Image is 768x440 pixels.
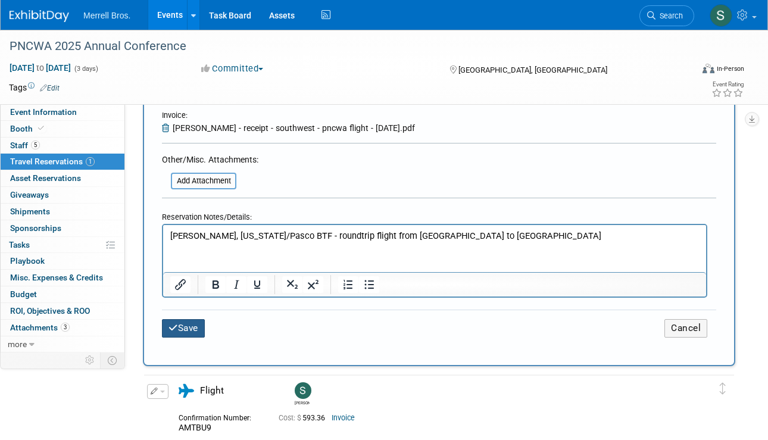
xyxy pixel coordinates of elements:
a: Edit [40,84,60,92]
span: Search [655,11,683,20]
a: Booth [1,121,124,137]
a: Misc. Expenses & Credits [1,270,124,286]
div: Event Format [636,62,744,80]
span: Merrell Bros. [83,11,130,20]
button: Superscript [303,276,323,293]
span: Budget [10,289,37,299]
div: Reservation Notes/Details: [162,207,707,224]
span: [PERSON_NAME] - receipt - southwest - pncwa flight - [DATE].pdf [173,123,415,133]
span: Misc. Expenses & Credits [10,273,103,282]
span: 5 [31,141,40,149]
a: Playbook [1,253,124,269]
button: Committed [197,63,268,75]
a: Shipments [1,204,124,220]
span: 3 [61,323,70,332]
a: Travel Reservations1 [1,154,124,170]
i: Flight [179,384,194,398]
a: Event Information [1,104,124,120]
iframe: Rich Text Area [163,225,706,272]
button: Cancel [664,319,707,338]
span: Attachments [10,323,70,332]
a: Invoice [332,414,355,422]
img: ExhibitDay [10,10,69,22]
span: Asset Reservations [10,173,81,183]
span: 593.36 [279,414,330,422]
span: Travel Reservations [10,157,95,166]
button: Bold [205,276,226,293]
i: Booth reservation complete [38,125,44,132]
a: Budget [1,286,124,302]
span: Event Information [10,107,77,117]
td: Tags [9,82,60,93]
a: Remove Attachment [162,123,173,133]
div: PNCWA 2025 Annual Conference [5,36,682,57]
div: In-Person [716,64,744,73]
div: Confirmation Number: [179,410,261,423]
span: Tasks [9,240,30,249]
span: [DATE] [DATE] [9,63,71,73]
div: Event Rating [711,82,744,88]
span: [GEOGRAPHIC_DATA], [GEOGRAPHIC_DATA] [458,65,607,74]
span: Booth [10,124,46,133]
div: Other/Misc. Attachments: [162,154,258,168]
a: Sponsorships [1,220,124,236]
span: Shipments [10,207,50,216]
button: Bullet list [359,276,379,293]
span: more [8,339,27,349]
button: Numbered list [338,276,358,293]
img: Shannon Kennedy [710,4,732,27]
div: Invoice: [162,110,415,122]
a: Attachments3 [1,320,124,336]
div: Shannon Kennedy [292,382,313,405]
span: AMTBU9 [179,423,211,432]
span: Cost: $ [279,414,302,422]
button: Italic [226,276,246,293]
a: Search [639,5,694,26]
span: Playbook [10,256,45,266]
i: Click and drag to move item [720,383,726,395]
button: Subscript [282,276,302,293]
span: 1 [86,157,95,166]
a: ROI, Objectives & ROO [1,303,124,319]
td: Toggle Event Tabs [101,352,125,368]
button: Save [162,319,205,338]
img: Format-Inperson.png [703,64,714,73]
button: Underline [247,276,267,293]
td: Personalize Event Tab Strip [80,352,101,368]
span: to [35,63,46,73]
span: (3 days) [73,65,98,73]
a: Staff5 [1,138,124,154]
span: Flight [200,385,224,396]
img: Shannon Kennedy [295,382,311,399]
a: Asset Reservations [1,170,124,186]
button: Insert/edit link [170,276,191,293]
span: Giveaways [10,190,49,199]
a: more [1,336,124,352]
div: Shannon Kennedy [295,399,310,405]
a: Tasks [1,237,124,253]
a: Giveaways [1,187,124,203]
span: ROI, Objectives & ROO [10,306,90,316]
span: Staff [10,141,40,150]
span: Sponsorships [10,223,61,233]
